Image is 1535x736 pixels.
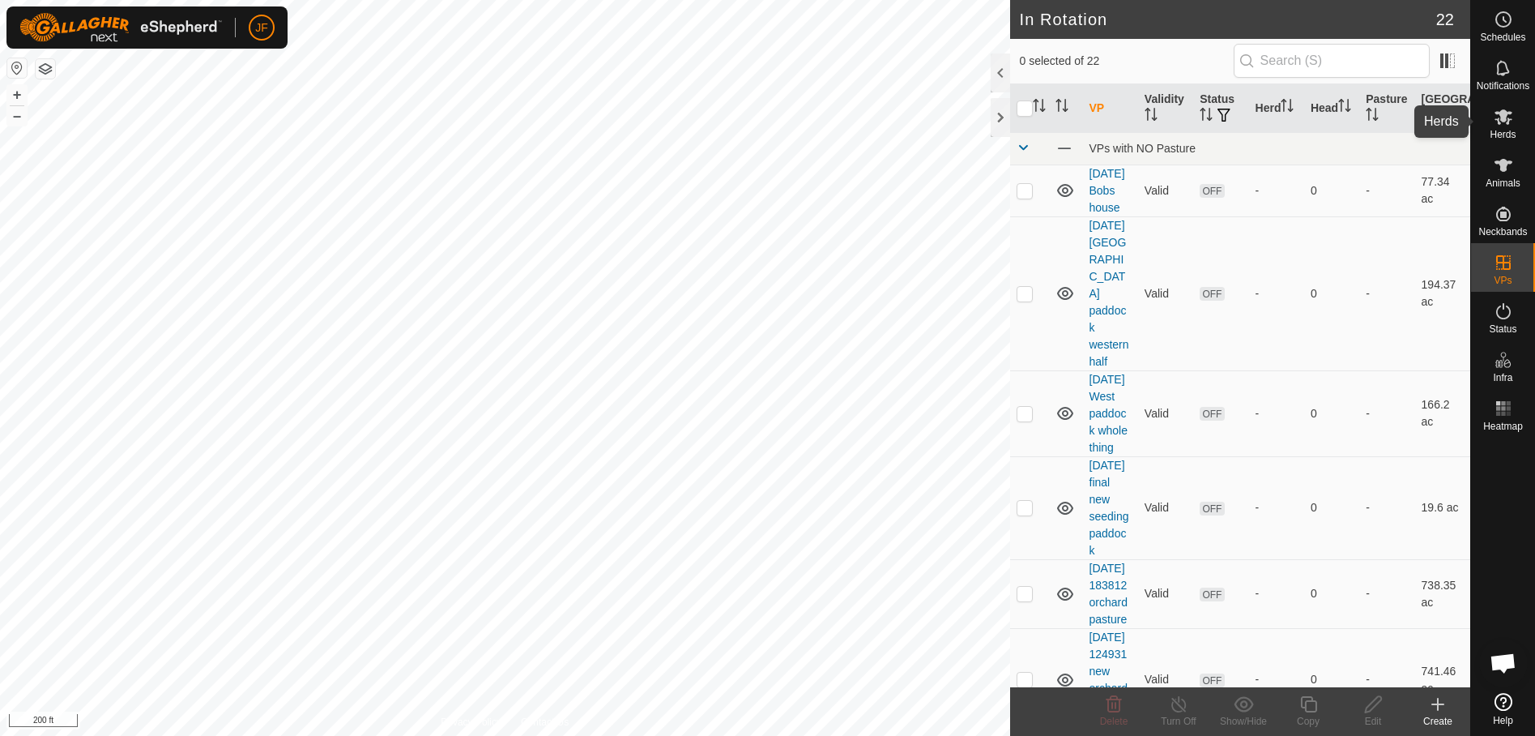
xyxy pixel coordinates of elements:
[1089,142,1465,155] div: VPs with NO Pasture
[1405,714,1470,729] div: Create
[1020,10,1436,29] h2: In Rotation
[1089,219,1129,368] a: [DATE] [GEOGRAPHIC_DATA] paddock western half
[1447,110,1460,123] p-sorticon: Activate to sort
[1200,110,1213,123] p-sorticon: Activate to sort
[1089,562,1128,626] a: [DATE] 183812 orchard pasture
[1359,165,1414,216] td: -
[1145,110,1158,123] p-sorticon: Activate to sort
[1436,7,1454,32] span: 22
[521,715,569,730] a: Contact Us
[1479,639,1528,687] div: Open chat
[1200,674,1224,687] span: OFF
[1089,373,1128,454] a: [DATE] West paddock whole thing
[1341,714,1405,729] div: Edit
[1415,559,1470,628] td: 738.35 ac
[1415,370,1470,456] td: 166.2 ac
[1138,165,1193,216] td: Valid
[1480,32,1525,42] span: Schedules
[1211,714,1276,729] div: Show/Hide
[1234,44,1430,78] input: Search (S)
[1359,456,1414,559] td: -
[1138,216,1193,370] td: Valid
[1477,81,1529,91] span: Notifications
[1359,628,1414,731] td: -
[1483,421,1523,431] span: Heatmap
[1256,499,1298,516] div: -
[7,58,27,78] button: Reset Map
[1200,588,1224,601] span: OFF
[1486,178,1520,188] span: Animals
[1055,101,1068,114] p-sorticon: Activate to sort
[441,715,501,730] a: Privacy Policy
[1138,628,1193,731] td: Valid
[1304,456,1359,559] td: 0
[1089,167,1125,214] a: [DATE] Bobs house
[1493,373,1512,383] span: Infra
[1304,559,1359,628] td: 0
[1493,716,1513,725] span: Help
[1146,714,1211,729] div: Turn Off
[1100,716,1128,727] span: Delete
[1249,84,1304,133] th: Herd
[1489,324,1516,334] span: Status
[1020,53,1234,70] span: 0 selected of 22
[1193,84,1248,133] th: Status
[1138,370,1193,456] td: Valid
[1478,227,1527,237] span: Neckbands
[1089,631,1128,729] a: [DATE] 124931 new orchard from shop
[1359,370,1414,456] td: -
[1415,165,1470,216] td: 77.34 ac
[1415,456,1470,559] td: 19.6 ac
[1304,84,1359,133] th: Head
[1138,559,1193,628] td: Valid
[1138,456,1193,559] td: Valid
[1304,370,1359,456] td: 0
[1490,130,1516,139] span: Herds
[1415,84,1470,133] th: [GEOGRAPHIC_DATA] Area
[255,19,268,36] span: JF
[1256,585,1298,602] div: -
[1200,287,1224,301] span: OFF
[1200,502,1224,516] span: OFF
[1276,714,1341,729] div: Copy
[1033,101,1046,114] p-sorticon: Activate to sort
[1304,216,1359,370] td: 0
[1415,628,1470,731] td: 741.46 ac
[1256,405,1298,422] div: -
[1304,165,1359,216] td: 0
[1256,285,1298,302] div: -
[7,85,27,105] button: +
[1256,182,1298,199] div: -
[1471,687,1535,732] a: Help
[7,106,27,126] button: –
[19,13,222,42] img: Gallagher Logo
[1083,84,1138,133] th: VP
[1359,559,1414,628] td: -
[1359,84,1414,133] th: Pasture
[1281,101,1294,114] p-sorticon: Activate to sort
[1494,276,1512,285] span: VPs
[1415,216,1470,370] td: 194.37 ac
[1304,628,1359,731] td: 0
[1089,459,1129,557] a: [DATE] final new seeding paddock
[1138,84,1193,133] th: Validity
[1200,407,1224,421] span: OFF
[1200,184,1224,198] span: OFF
[1338,101,1351,114] p-sorticon: Activate to sort
[1359,216,1414,370] td: -
[36,59,55,79] button: Map Layers
[1366,110,1379,123] p-sorticon: Activate to sort
[1256,671,1298,688] div: -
